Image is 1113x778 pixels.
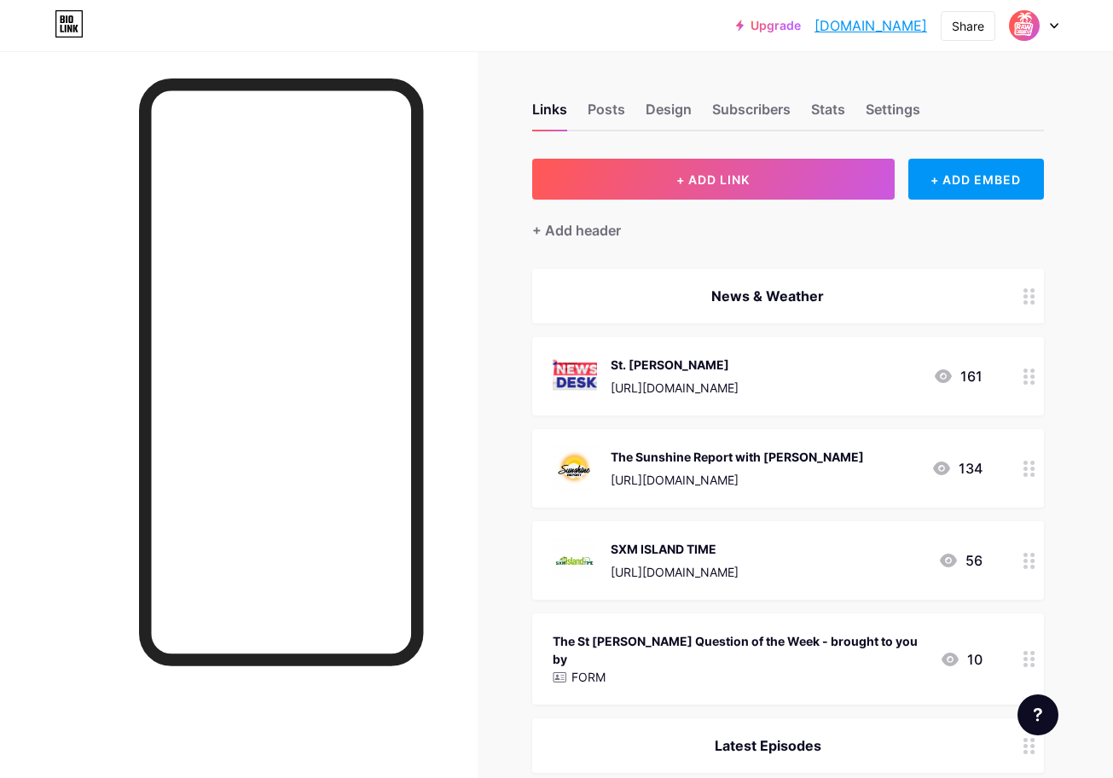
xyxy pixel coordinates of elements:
div: SXM ISLAND TIME [611,540,739,558]
div: + ADD EMBED [908,159,1044,200]
div: Posts [588,99,625,130]
div: [URL][DOMAIN_NAME] [611,379,739,397]
div: St. [PERSON_NAME] [611,356,739,374]
div: Subscribers [712,99,791,130]
div: 134 [931,458,983,479]
div: 56 [938,550,983,571]
img: The Sunshine Report with Mizzy [553,446,597,491]
div: Latest Episodes [553,735,983,756]
img: SXM ISLAND TIME [553,538,597,583]
div: News & Weather [553,286,983,306]
img: rawcaribbeantv [1008,9,1041,42]
div: The Sunshine Report with [PERSON_NAME] [611,448,864,466]
div: 161 [933,366,983,386]
div: 10 [940,649,983,670]
div: [URL][DOMAIN_NAME] [611,471,864,489]
div: The St [PERSON_NAME] Question of the Week - brought to you by [553,632,926,668]
div: Stats [811,99,845,130]
div: Design [646,99,692,130]
p: FORM [571,668,606,686]
a: [DOMAIN_NAME] [814,15,927,36]
div: Links [532,99,567,130]
div: Settings [866,99,920,130]
span: + ADD LINK [676,172,750,187]
a: Upgrade [736,19,801,32]
div: Share [952,17,984,35]
div: + Add header [532,220,621,241]
img: St. Martin NEWSDESK [553,354,597,398]
button: + ADD LINK [532,159,895,200]
div: [URL][DOMAIN_NAME] [611,563,739,581]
